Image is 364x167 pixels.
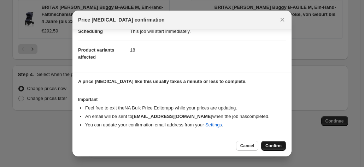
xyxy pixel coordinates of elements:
[78,79,247,84] b: A price [MEDICAL_DATA] like this usually takes a minute or less to complete.
[240,143,254,149] span: Cancel
[130,22,286,41] dd: This job will start immediately.
[85,105,286,112] li: Feel free to exit the NA Bulk Price Editor app while your prices are updating.
[130,41,286,59] dd: 18
[78,29,103,34] span: Scheduling
[236,141,258,151] button: Cancel
[78,16,165,23] span: Price [MEDICAL_DATA] confirmation
[205,122,222,127] a: Settings
[78,47,115,60] span: Product variants affected
[265,143,282,149] span: Confirm
[132,114,212,119] b: [EMAIL_ADDRESS][DOMAIN_NAME]
[261,141,286,151] button: Confirm
[277,15,287,25] button: Close
[85,121,286,129] li: You can update your confirmation email address from your .
[78,97,286,102] h3: Important
[85,113,286,120] li: An email will be sent to when the job has completed .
